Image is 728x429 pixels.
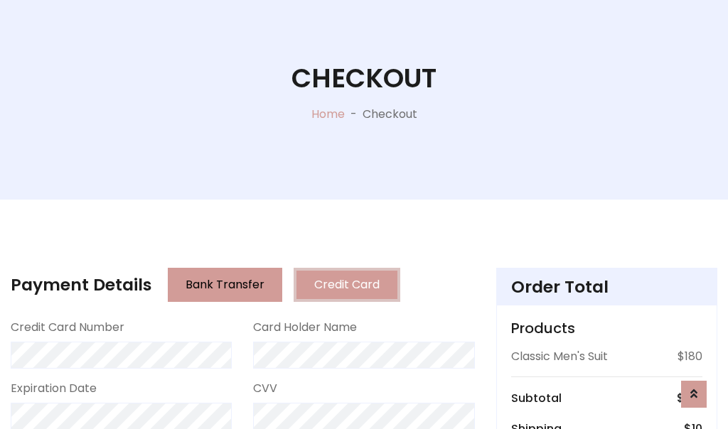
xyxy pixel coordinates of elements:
[11,275,151,295] h4: Payment Details
[363,106,417,123] p: Checkout
[511,391,562,405] h6: Subtotal
[345,106,363,123] p: -
[253,319,357,336] label: Card Holder Name
[511,320,702,337] h5: Products
[294,268,400,302] button: Credit Card
[677,391,702,405] h6: $
[11,319,124,336] label: Credit Card Number
[678,348,702,365] p: $180
[253,380,277,397] label: CVV
[311,106,345,122] a: Home
[168,268,282,302] button: Bank Transfer
[511,277,702,297] h4: Order Total
[291,63,437,94] h1: Checkout
[511,348,608,365] p: Classic Men's Suit
[11,380,97,397] label: Expiration Date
